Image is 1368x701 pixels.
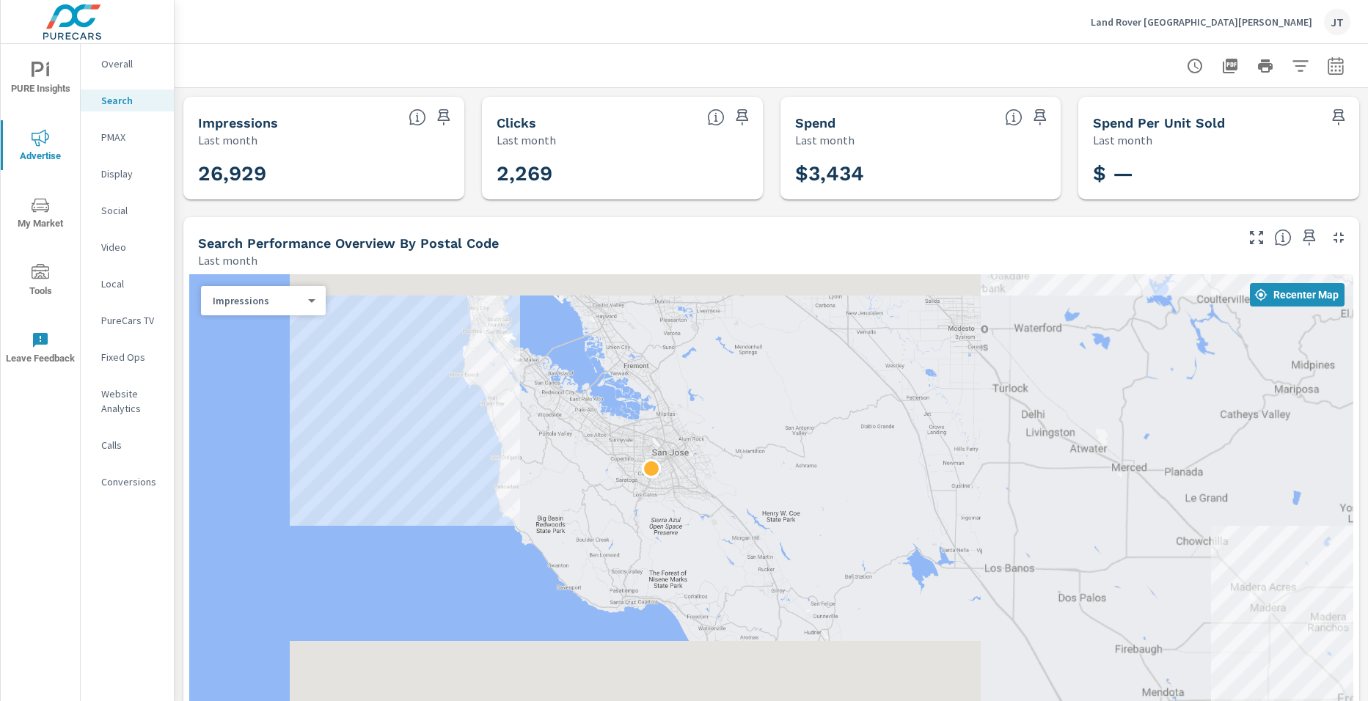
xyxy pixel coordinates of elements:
[198,115,278,131] h5: Impressions
[5,62,76,98] span: PURE Insights
[795,115,835,131] h5: Spend
[1093,161,1345,186] h3: $ —
[101,276,162,291] p: Local
[81,383,174,419] div: Website Analytics
[81,236,174,258] div: Video
[1,44,80,381] div: nav menu
[1215,51,1245,81] button: "Export Report to PDF"
[198,131,257,149] p: Last month
[198,235,499,251] h5: Search Performance Overview By Postal Code
[1251,51,1280,81] button: Print Report
[497,161,748,186] h3: 2,269
[101,166,162,181] p: Display
[101,386,162,416] p: Website Analytics
[101,240,162,254] p: Video
[1005,109,1023,126] span: The amount of money spent on advertising during the period.
[101,438,162,452] p: Calls
[497,115,536,131] h5: Clicks
[1091,15,1312,29] p: Land Rover [GEOGRAPHIC_DATA][PERSON_NAME]
[81,89,174,111] div: Search
[101,203,162,218] p: Social
[81,346,174,368] div: Fixed Ops
[1093,131,1152,149] p: Last month
[81,199,174,221] div: Social
[101,130,162,144] p: PMAX
[81,126,174,148] div: PMAX
[707,109,725,126] span: The number of times an ad was clicked by a consumer.
[201,294,314,308] div: Impressions
[5,264,76,300] span: Tools
[1327,106,1350,129] span: Save this to your personalized report
[795,161,1047,186] h3: $3,434
[731,106,754,129] span: Save this to your personalized report
[81,53,174,75] div: Overall
[101,313,162,328] p: PureCars TV
[81,434,174,456] div: Calls
[101,474,162,489] p: Conversions
[1256,288,1339,301] span: Recenter Map
[101,93,162,108] p: Search
[432,106,456,129] span: Save this to your personalized report
[81,309,174,331] div: PureCars TV
[213,294,302,307] p: Impressions
[5,331,76,367] span: Leave Feedback
[81,163,174,185] div: Display
[198,252,257,269] p: Last month
[5,197,76,232] span: My Market
[497,131,556,149] p: Last month
[1286,51,1315,81] button: Apply Filters
[1324,9,1350,35] div: JT
[1250,283,1345,307] button: Recenter Map
[81,471,174,493] div: Conversions
[1245,226,1268,249] button: Make Fullscreen
[1298,226,1321,249] span: Save this to your personalized report
[1028,106,1052,129] span: Save this to your personalized report
[1093,115,1225,131] h5: Spend Per Unit Sold
[1274,229,1292,246] span: Understand Search performance data by postal code. Individual postal codes can be selected and ex...
[101,350,162,364] p: Fixed Ops
[81,273,174,295] div: Local
[409,109,426,126] span: The number of times an ad was shown on your behalf.
[5,129,76,165] span: Advertise
[1321,51,1350,81] button: Select Date Range
[1327,226,1350,249] button: Minimize Widget
[795,131,855,149] p: Last month
[198,161,450,186] h3: 26,929
[101,56,162,71] p: Overall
